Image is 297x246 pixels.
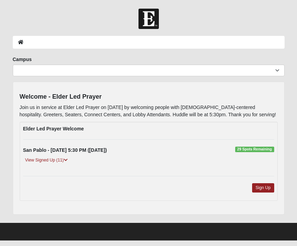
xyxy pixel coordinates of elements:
[23,126,84,131] strong: Elder Led Prayer Welcome
[20,104,278,118] p: Join us in service at Elder Led Prayer on [DATE] by welcoming people with [DEMOGRAPHIC_DATA]-cent...
[13,56,32,63] label: Campus
[138,9,159,29] img: Church of Eleven22 Logo
[23,147,107,153] strong: San Pablo - [DATE] 5:30 PM ([DATE])
[252,183,274,193] a: Sign Up
[23,157,70,164] a: View Signed Up (11)
[235,147,274,152] span: 29 Spots Remaining
[20,93,278,101] h4: Welcome - Elder Led Prayer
